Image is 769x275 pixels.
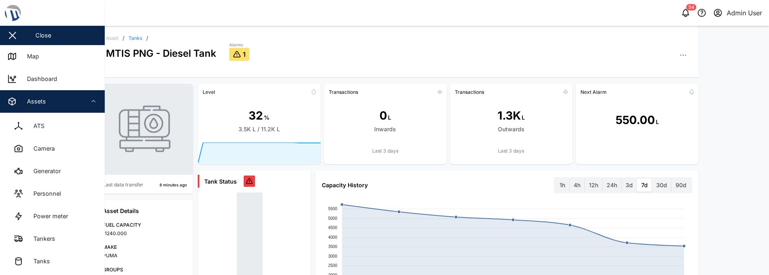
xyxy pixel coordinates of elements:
text: 4500 [328,225,338,230]
text: 3000 [328,254,338,258]
a: Alarms1 [229,42,249,61]
div: Map [21,52,39,61]
div: 11240.000 [103,230,187,238]
div: PUMA [103,252,187,260]
label: 7d [637,179,652,192]
div: GROUPS [103,266,187,274]
text: 3500 [328,244,338,249]
div: Tankers [27,234,55,243]
img: TANK photo [119,103,170,155]
div: L [656,118,659,126]
a: Camera [6,137,98,160]
div: L [388,113,391,122]
div: Personnel [27,189,61,198]
div: MAKE [103,244,187,251]
text: 2500 [328,263,338,268]
label: 3d [622,179,637,192]
div: MTIS PNG - Diesel Tank [106,41,216,61]
div: / [122,35,124,41]
a: Generator [6,160,98,182]
div: Admin User [727,8,762,18]
a: Tankers [6,227,98,250]
div: Power meter [27,212,68,221]
div: FUEL CAPACITY [103,221,187,229]
div: 1.3K [497,107,521,124]
div: 0 [379,107,387,124]
div: Last data transfer [103,181,143,189]
div: Asset [106,36,118,41]
label: 4h [570,179,585,192]
div: Tanks [27,257,50,266]
label: 30d [652,179,671,192]
div: Transactions [455,89,484,95]
a: ATS [6,115,98,137]
div: Level [203,89,215,95]
text: 5000 [328,216,338,221]
div: % [264,113,269,122]
div: Camera [27,144,55,153]
div: 550.00 [616,112,655,129]
div: Last 3 days [450,147,573,155]
div: Alarms [229,42,249,48]
label: 24h [603,179,621,192]
div: 32 [249,107,263,124]
span: 1 [243,51,246,58]
label: 90d [672,179,690,192]
div: Transactions [329,89,358,95]
div: Dashboard [21,74,57,83]
div: Generator [27,167,61,176]
div: 3.5K L / 11.2K L [238,125,280,134]
div: 54 [686,4,696,10]
div: Last 3 days [324,147,447,155]
div: 8 minutes ago [160,182,187,188]
label: 12h [585,179,602,192]
label: 1h [556,179,569,192]
a: Tanks [6,250,98,273]
img: Main Logo [4,4,109,22]
div: / [146,35,148,41]
button: Admin User [712,7,763,19]
a: Power meter [6,205,98,227]
div: Asset Details [103,207,187,215]
text: 5500 [328,207,338,211]
div: Assets [21,97,46,106]
div: Capacity History [322,181,368,190]
div: ATS [27,122,44,130]
div: Inwards [374,125,396,134]
div: L [522,113,525,122]
text: 4000 [328,235,338,240]
div: Outwards [498,125,524,134]
div: Next Alarm [580,89,607,95]
a: Tanks [129,36,142,41]
a: Personnel [6,182,98,205]
div: Close [35,31,51,40]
